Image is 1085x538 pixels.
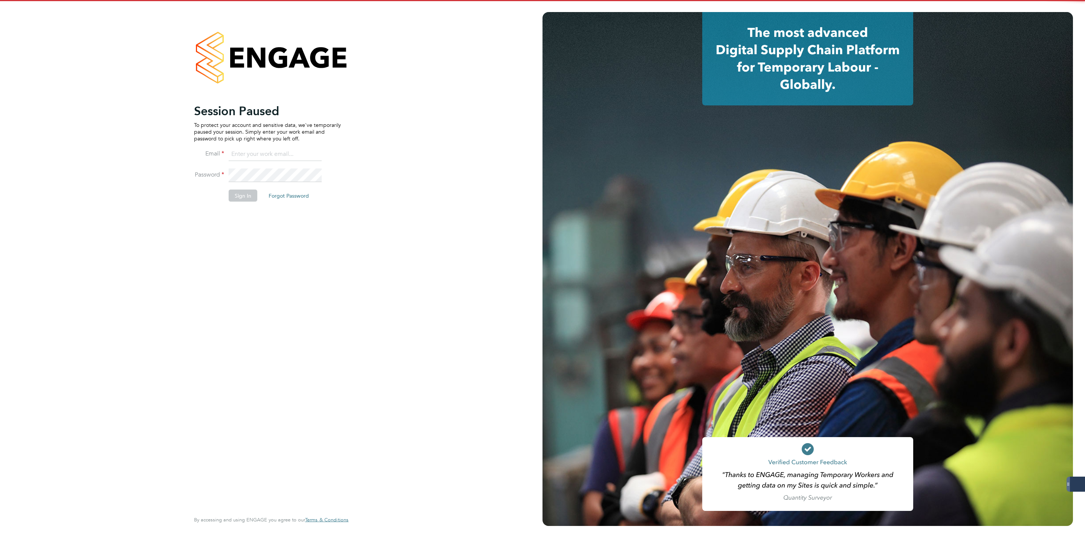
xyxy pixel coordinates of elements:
[194,149,224,157] label: Email
[229,148,322,161] input: Enter your work email...
[194,121,341,142] p: To protect your account and sensitive data, we've temporarily paused your session. Simply enter y...
[263,189,315,201] button: Forgot Password
[194,103,341,118] h2: Session Paused
[229,189,257,201] button: Sign In
[305,517,348,523] a: Terms & Conditions
[194,517,348,523] span: By accessing and using ENGAGE you agree to our
[194,171,224,178] label: Password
